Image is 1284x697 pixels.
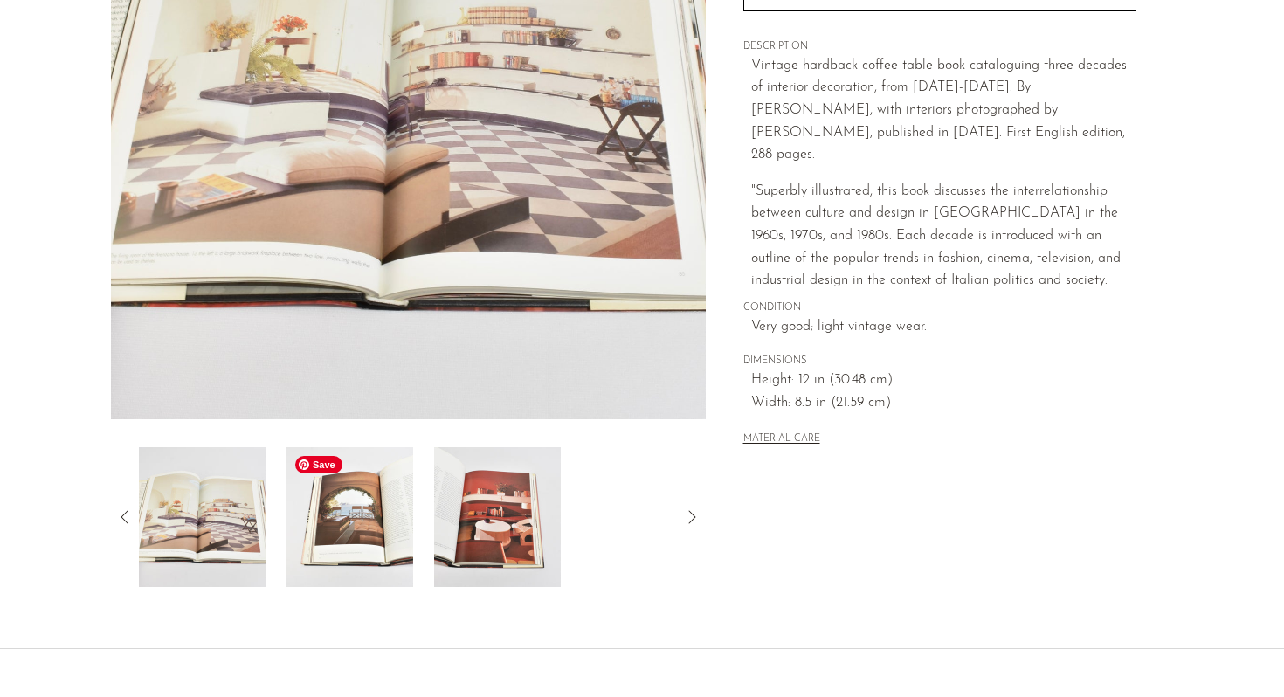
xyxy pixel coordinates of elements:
span: Width: 8.5 in (21.59 cm) [751,392,1136,415]
span: Very good; light vintage wear. [751,316,1136,339]
img: Italian Living Design [434,447,561,587]
span: CONDITION [743,300,1136,316]
img: Italian Living Design [286,447,413,587]
p: Vintage hardback coffee table book cataloguing three decades of interior decoration, from [DATE]-... [751,55,1136,167]
span: DESCRIPTION [743,39,1136,55]
span: DIMENSIONS [743,354,1136,369]
button: MATERIAL CARE [743,433,820,446]
img: Italian Living Design [139,447,266,587]
span: Height: 12 in (30.48 cm) [751,369,1136,392]
span: Save [295,456,342,473]
p: "Superbly illustrated, this book discusses the interrelationship between culture and design in [G... [751,181,1136,293]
